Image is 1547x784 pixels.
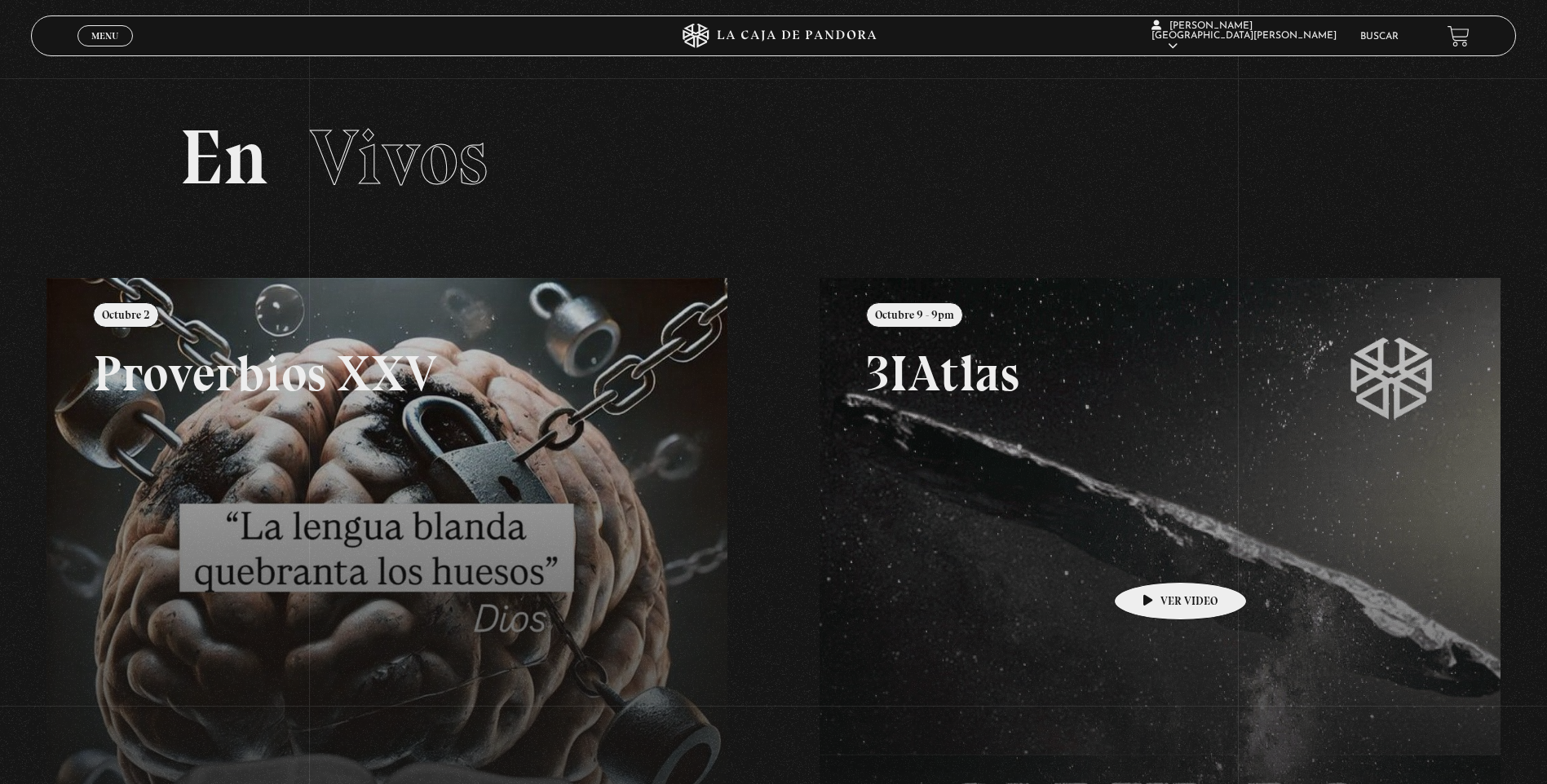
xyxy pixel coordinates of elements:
[1360,32,1399,42] a: Buscar
[179,119,1368,196] h2: En
[1448,25,1470,47] a: View your shopping cart
[91,31,118,41] span: Menu
[1151,21,1337,51] span: [PERSON_NAME][GEOGRAPHIC_DATA][PERSON_NAME]
[86,45,125,56] span: Cerrar
[310,111,488,204] span: Vivos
